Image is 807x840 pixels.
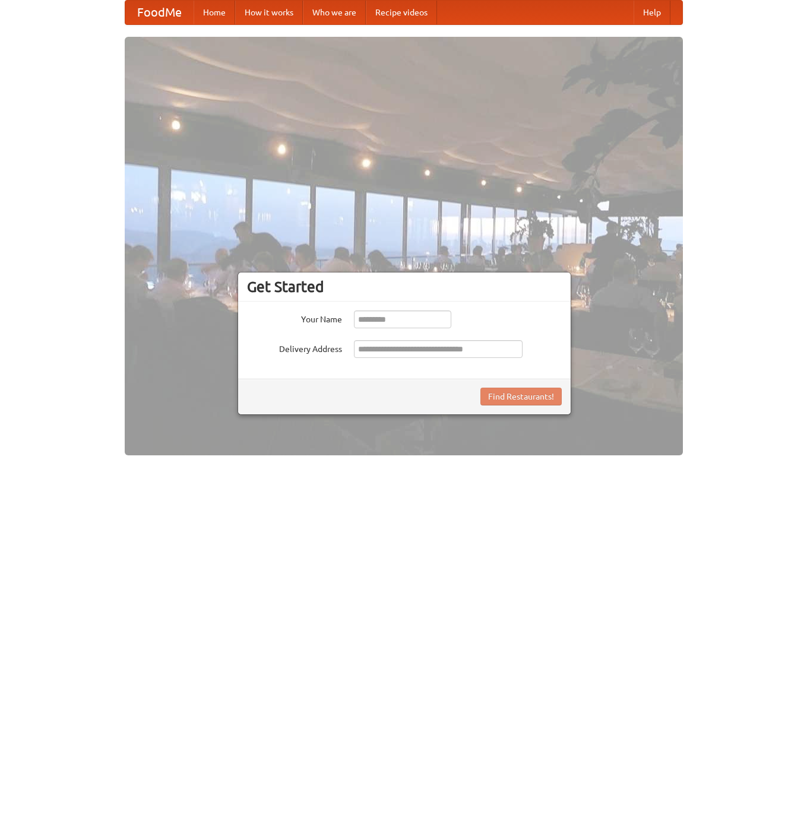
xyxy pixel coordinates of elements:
[247,310,342,325] label: Your Name
[194,1,235,24] a: Home
[303,1,366,24] a: Who we are
[634,1,670,24] a: Help
[480,388,562,405] button: Find Restaurants!
[125,1,194,24] a: FoodMe
[366,1,437,24] a: Recipe videos
[247,278,562,296] h3: Get Started
[235,1,303,24] a: How it works
[247,340,342,355] label: Delivery Address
